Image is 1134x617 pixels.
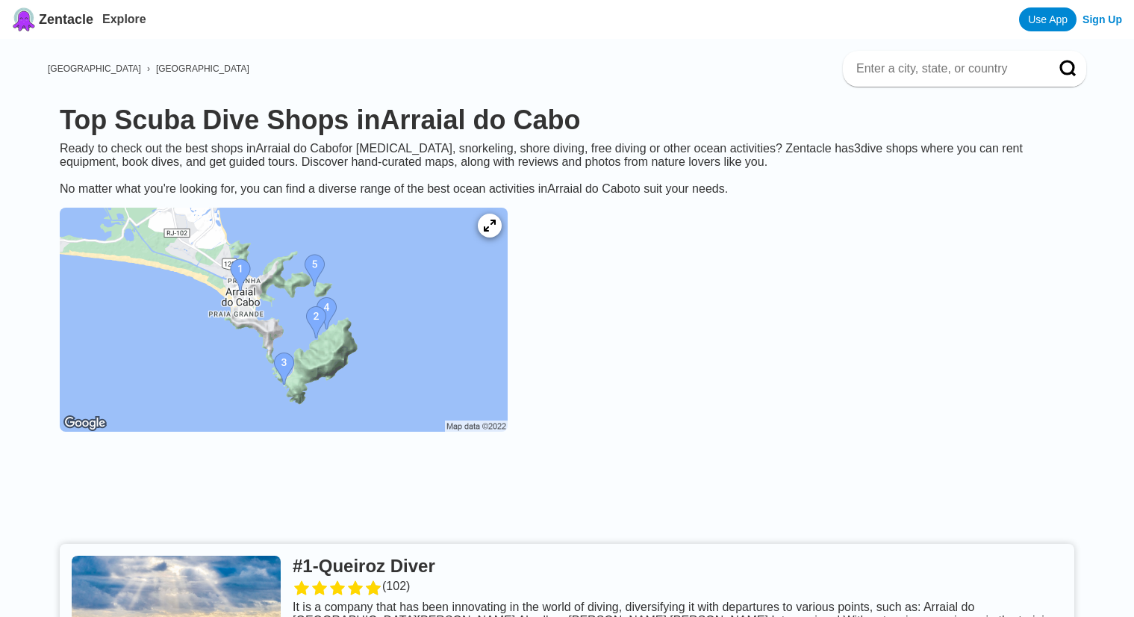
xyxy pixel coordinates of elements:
[102,13,146,25] a: Explore
[1019,7,1077,31] a: Use App
[48,142,1086,196] div: Ready to check out the best shops in Arraial do Cabo for [MEDICAL_DATA], snorkeling, shore diving...
[156,63,249,74] a: [GEOGRAPHIC_DATA]
[855,61,1038,76] input: Enter a city, state, or country
[147,63,150,74] span: ›
[12,7,93,31] a: Zentacle logoZentacle
[1082,13,1122,25] a: Sign Up
[48,196,520,447] a: Arraial do Cabo dive site map
[48,63,141,74] a: [GEOGRAPHIC_DATA]
[39,12,93,28] span: Zentacle
[12,7,36,31] img: Zentacle logo
[60,105,1074,136] h1: Top Scuba Dive Shops in Arraial do Cabo
[60,208,508,432] img: Arraial do Cabo dive site map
